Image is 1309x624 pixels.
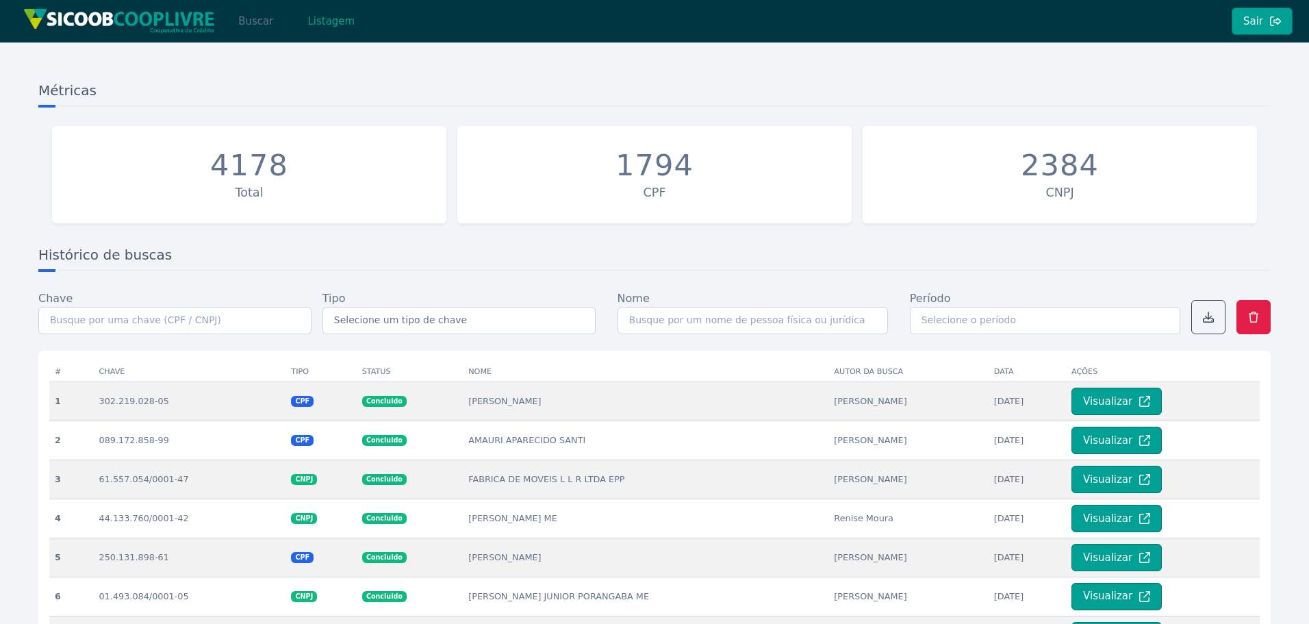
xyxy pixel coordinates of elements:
[291,435,314,446] span: CPF
[463,538,828,577] td: [PERSON_NAME]
[1232,8,1293,35] button: Sair
[989,577,1066,616] td: [DATE]
[362,552,407,563] span: Concluido
[828,538,989,577] td: [PERSON_NAME]
[49,382,94,421] th: 1
[1021,148,1099,184] div: 2384
[1071,388,1162,415] button: Visualizar
[828,577,989,616] td: [PERSON_NAME]
[362,591,407,602] span: Concluido
[296,8,366,35] button: Listagem
[989,382,1066,421] td: [DATE]
[94,499,286,538] td: 44.133.760/0001-42
[910,290,951,307] label: Período
[210,148,288,184] div: 4178
[49,460,94,499] th: 3
[227,8,285,35] button: Buscar
[357,362,463,382] th: Status
[1071,466,1162,493] button: Visualizar
[828,460,989,499] td: [PERSON_NAME]
[869,184,1250,201] div: CNPJ
[362,396,407,407] span: Concluido
[618,290,650,307] label: Nome
[291,396,314,407] span: CPF
[989,499,1066,538] td: [DATE]
[618,307,888,334] input: Busque por um nome de pessoa física ou jurídica
[828,499,989,538] td: Renise Moura
[38,81,1271,106] h3: Métricas
[828,362,989,382] th: Autor da busca
[94,538,286,577] td: 250.131.898-61
[1066,362,1260,382] th: Ações
[49,577,94,616] th: 6
[94,577,286,616] td: 01.493.084/0001-05
[291,591,317,602] span: CNPJ
[615,148,694,184] div: 1794
[38,245,1271,271] h3: Histórico de buscas
[463,577,828,616] td: [PERSON_NAME] JUNIOR PORANGABA ME
[989,538,1066,577] td: [DATE]
[49,421,94,460] th: 2
[463,421,828,460] td: AMAURI APARECIDO SANTI
[94,362,286,382] th: Chave
[285,362,356,382] th: Tipo
[1071,427,1162,454] button: Visualizar
[989,362,1066,382] th: Data
[94,382,286,421] td: 302.219.028-05
[989,460,1066,499] td: [DATE]
[49,538,94,577] th: 5
[1071,544,1162,571] button: Visualizar
[828,382,989,421] td: [PERSON_NAME]
[463,460,828,499] td: FABRICA DE MOVEIS L L R LTDA EPP
[291,552,314,563] span: CPF
[38,290,73,307] label: Chave
[1071,583,1162,610] button: Visualizar
[464,184,845,201] div: CPF
[362,474,407,485] span: Concluido
[94,421,286,460] td: 089.172.858-99
[1071,505,1162,532] button: Visualizar
[463,362,828,382] th: Nome
[94,460,286,499] td: 61.557.054/0001-47
[59,184,440,201] div: Total
[910,307,1180,334] input: Selecione o período
[23,8,215,34] img: img/sicoob_cooplivre.png
[463,382,828,421] td: [PERSON_NAME]
[989,421,1066,460] td: [DATE]
[322,290,346,307] label: Tipo
[38,307,312,334] input: Busque por uma chave (CPF / CNPJ)
[291,474,317,485] span: CNPJ
[362,513,407,524] span: Concluido
[463,499,828,538] td: [PERSON_NAME] ME
[49,362,94,382] th: #
[49,499,94,538] th: 4
[362,435,407,446] span: Concluido
[828,421,989,460] td: [PERSON_NAME]
[291,513,317,524] span: CNPJ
